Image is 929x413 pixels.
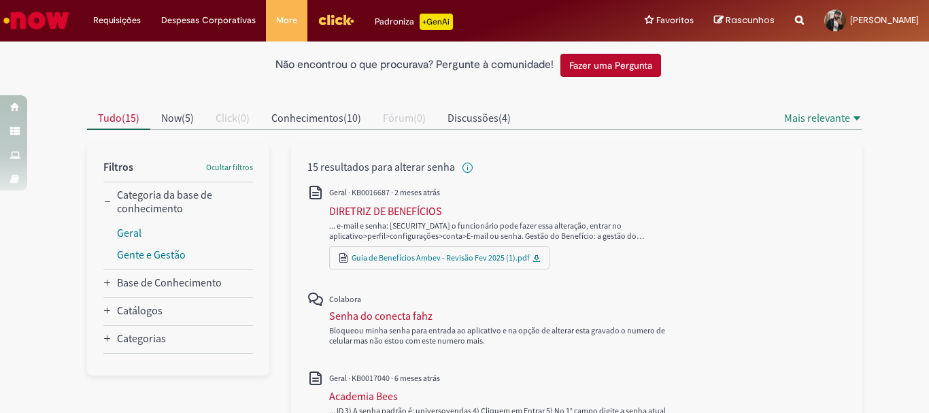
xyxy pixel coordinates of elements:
[161,14,256,27] span: Despesas Corporativas
[93,14,141,27] span: Requisições
[420,14,453,30] p: +GenAi
[276,14,297,27] span: More
[1,7,71,34] img: ServiceNow
[375,14,453,30] div: Padroniza
[275,59,554,71] h2: Não encontrou o que procurava? Pergunte à comunidade!
[560,54,661,77] button: Fazer uma Pergunta
[850,14,919,26] span: [PERSON_NAME]
[726,14,775,27] span: Rascunhos
[714,14,775,27] a: Rascunhos
[318,10,354,30] img: click_logo_yellow_360x200.png
[656,14,694,27] span: Favoritos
